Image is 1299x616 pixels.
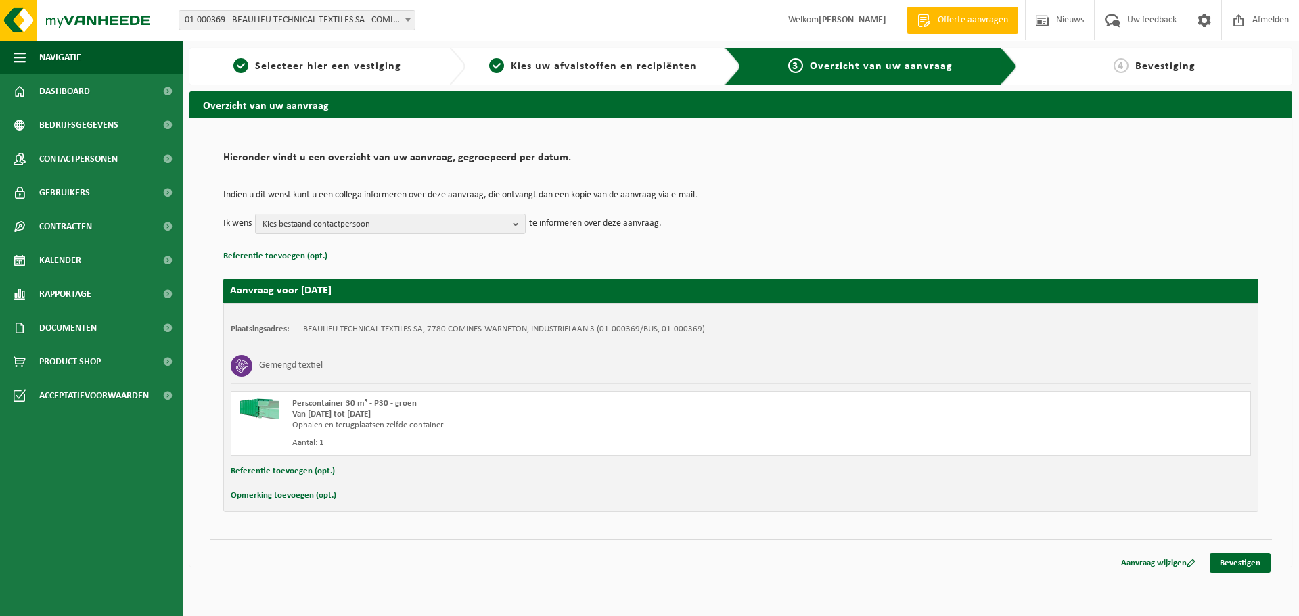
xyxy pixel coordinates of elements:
[39,176,90,210] span: Gebruikers
[489,58,504,73] span: 2
[223,191,1258,200] p: Indien u dit wenst kunt u een collega informeren over deze aanvraag, die ontvangt dan een kopie v...
[179,11,415,30] span: 01-000369 - BEAULIEU TECHNICAL TEXTILES SA - COMINES-WARNETON
[810,61,953,72] span: Overzicht van uw aanvraag
[196,58,438,74] a: 1Selecteer hier een vestiging
[223,247,327,265] button: Referentie toevoegen (opt.)
[788,58,803,73] span: 3
[233,58,248,73] span: 1
[907,7,1018,34] a: Offerte aanvragen
[39,379,149,412] span: Acceptatievoorwaarden
[231,487,336,504] button: Opmerking toevoegen (opt.)
[231,325,290,333] strong: Plaatsingsadres:
[223,152,1258,170] h2: Hieronder vindt u een overzicht van uw aanvraag, gegroepeerd per datum.
[529,214,662,234] p: te informeren over deze aanvraag.
[263,214,507,235] span: Kies bestaand contactpersoon
[303,324,705,335] td: BEAULIEU TECHNICAL TEXTILES SA, 7780 COMINES-WARNETON, INDUSTRIELAAN 3 (01-000369/BUS, 01-000369)
[819,15,886,25] strong: [PERSON_NAME]
[255,214,526,234] button: Kies bestaand contactpersoon
[179,10,415,30] span: 01-000369 - BEAULIEU TECHNICAL TEXTILES SA - COMINES-WARNETON
[255,61,401,72] span: Selecteer hier een vestiging
[231,463,335,480] button: Referentie toevoegen (opt.)
[511,61,697,72] span: Kies uw afvalstoffen en recipiënten
[39,311,97,345] span: Documenten
[39,142,118,176] span: Contactpersonen
[1111,553,1206,573] a: Aanvraag wijzigen
[292,410,371,419] strong: Van [DATE] tot [DATE]
[292,437,795,448] div: Aantal: 1
[259,355,323,377] h3: Gemengd textiel
[230,285,332,296] strong: Aanvraag voor [DATE]
[39,108,118,142] span: Bedrijfsgegevens
[7,586,226,616] iframe: chat widget
[223,214,252,234] p: Ik wens
[472,58,714,74] a: 2Kies uw afvalstoffen en recipiënten
[189,91,1292,118] h2: Overzicht van uw aanvraag
[39,210,92,243] span: Contracten
[1114,58,1129,73] span: 4
[1210,553,1271,573] a: Bevestigen
[238,398,279,419] img: HK-XP-30-GN-00.png
[292,399,417,408] span: Perscontainer 30 m³ - P30 - groen
[39,243,81,277] span: Kalender
[934,14,1011,27] span: Offerte aanvragen
[39,74,90,108] span: Dashboard
[39,277,91,311] span: Rapportage
[39,345,101,379] span: Product Shop
[1135,61,1195,72] span: Bevestiging
[292,420,795,431] div: Ophalen en terugplaatsen zelfde container
[39,41,81,74] span: Navigatie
